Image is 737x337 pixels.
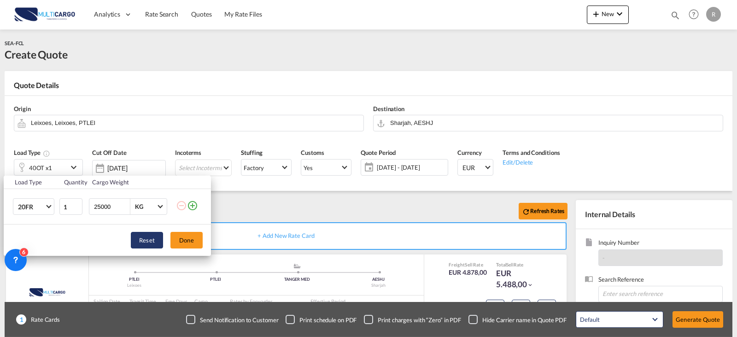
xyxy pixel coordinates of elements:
[4,176,58,189] th: Load Type
[13,198,54,215] md-select: Choose: 20FR
[187,200,198,211] md-icon: icon-plus-circle-outline
[92,178,170,186] div: Cargo Weight
[176,200,187,211] md-icon: icon-minus-circle-outline
[135,203,143,210] div: KG
[18,202,45,212] span: 20FR
[59,198,82,215] input: Qty
[58,176,87,189] th: Quantity
[170,232,203,248] button: Done
[131,232,163,248] button: Reset
[93,199,130,214] input: Enter Weight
